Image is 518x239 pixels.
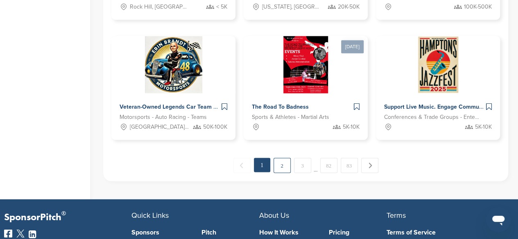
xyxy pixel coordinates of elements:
span: < 5K [216,2,227,11]
span: 5K-10K [475,123,492,132]
a: Terms of Service [387,229,502,235]
a: How It Works [259,229,317,235]
span: Sports & Athletes - Martial Arts [252,113,329,122]
img: Sponsorpitch & [145,36,202,93]
em: 1 [254,158,270,172]
span: 100K-500K [464,2,492,11]
span: 5K-10K [343,123,360,132]
a: 82 [320,158,337,173]
span: 20K-50K [338,2,360,11]
a: Next → [361,158,378,173]
a: Sponsorpitch & Support Live Music. Engage Community. Amplify Your Brand Conferences & Trade Group... [376,36,500,140]
p: SponsorPitch [4,211,131,223]
span: Terms [387,210,406,219]
span: About Us [259,210,289,219]
a: Sponsors [131,229,189,235]
a: Pricing [329,229,387,235]
span: Motorsports - Auto Racing - Teams [120,113,207,122]
span: [US_STATE], [GEOGRAPHIC_DATA] [262,2,322,11]
span: Veteran-Owned Legends Car Team Driving Racing Excellence and Community Impact Across [GEOGRAPHIC_... [120,103,455,110]
a: Sponsorpitch & Veteran-Owned Legends Car Team Driving Racing Excellence and Community Impact Acro... [111,36,235,140]
span: ← Previous [233,158,251,173]
span: [GEOGRAPHIC_DATA], [GEOGRAPHIC_DATA], [GEOGRAPHIC_DATA], [GEOGRAPHIC_DATA] [130,123,190,132]
span: Conferences & Trade Groups - Entertainment [384,113,480,122]
a: 3 [294,158,311,173]
img: Sponsorpitch & [283,36,328,93]
a: [DATE] Sponsorpitch & The Road To Badness Sports & Athletes - Martial Arts 5K-10K [244,23,368,140]
span: … [314,158,318,172]
a: 83 [341,158,358,173]
a: Pitch [201,229,259,235]
a: 2 [274,158,291,173]
span: ® [61,208,66,218]
div: [DATE] [341,40,364,53]
span: The Road To Badness [252,103,309,110]
span: 50K-100K [203,123,227,132]
span: Rock Hill, [GEOGRAPHIC_DATA] [130,2,190,11]
span: Quick Links [131,210,169,219]
img: Sponsorpitch & [416,36,459,93]
iframe: Button to launch messaging window [485,206,511,232]
img: Twitter [16,229,25,237]
img: Facebook [4,229,12,237]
